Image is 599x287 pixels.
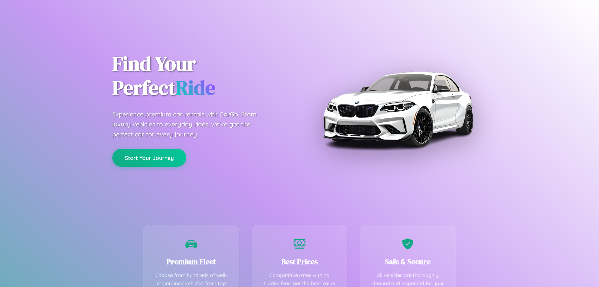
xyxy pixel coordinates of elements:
[153,256,230,267] h3: Premium Fleet
[320,31,476,187] img: Premium BMW car rental vehicle
[176,74,215,101] span: Ride
[261,256,338,267] h3: Best Prices
[112,52,290,100] h1: Find Your Perfect
[369,256,446,267] h3: Safe & Secure
[112,109,268,139] p: Experience premium car rentals with CarGo. From luxury vehicles to everyday rides, we've got the ...
[112,149,186,167] button: Start Your Journey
